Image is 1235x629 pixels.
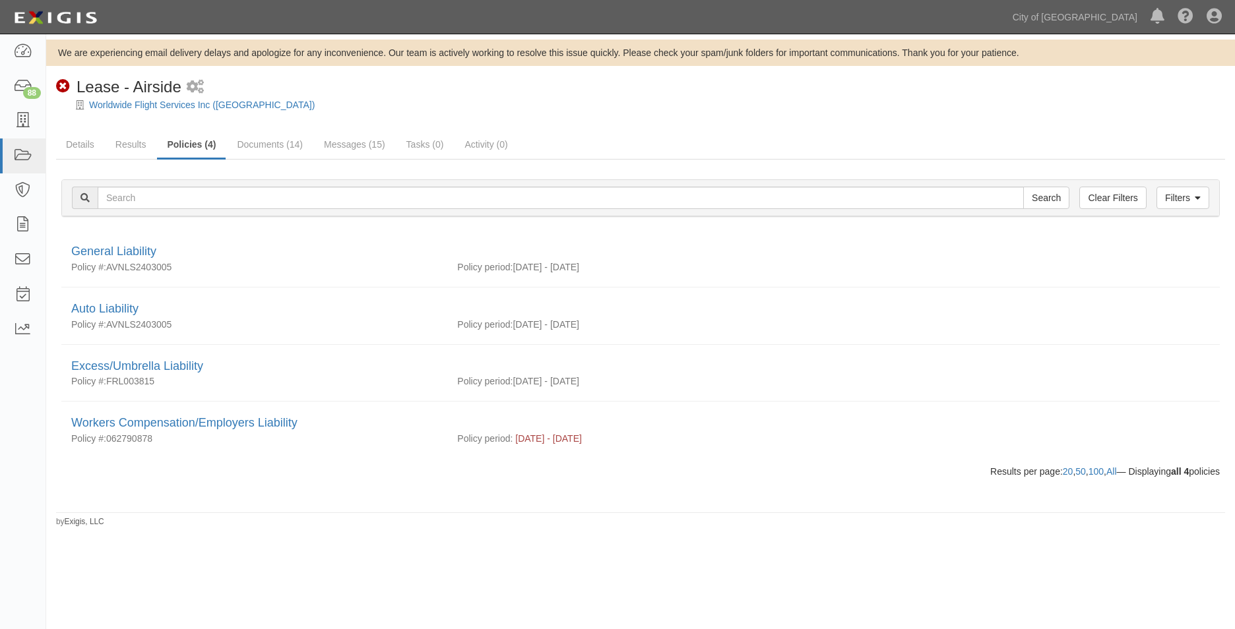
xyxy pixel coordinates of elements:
div: 062790878 [61,432,447,445]
a: Filters [1156,187,1209,209]
div: We are experiencing email delivery delays and apologize for any inconvenience. Our team is active... [46,46,1235,59]
i: 1 scheduled workflow [187,80,204,94]
a: Exigis, LLC [65,517,104,526]
a: Activity (0) [455,131,517,158]
p: Policy period: [457,260,513,274]
a: All [1106,466,1117,477]
a: Details [56,131,104,158]
a: 50 [1075,466,1086,477]
a: City of [GEOGRAPHIC_DATA] [1006,4,1144,30]
a: Documents (14) [227,131,313,158]
div: AVNLS2403005 [61,318,447,331]
p: Policy #: [71,374,106,388]
a: Messages (15) [314,131,395,158]
p: Policy #: [71,432,106,445]
p: Policy #: [71,318,106,331]
div: 88 [23,87,41,99]
div: [DATE] - [DATE] [447,374,1220,388]
div: [DATE] - [DATE] [447,318,1220,331]
div: FRL003815 [61,374,447,388]
i: Help Center - Complianz [1178,9,1193,25]
a: General Liability [71,245,156,258]
div: Lease - Airside [56,76,181,98]
p: Policy period: [457,432,513,445]
input: Search [98,187,1024,209]
i: Non-Compliant [56,80,70,94]
div: AVNLS2403005 [61,260,447,274]
a: Auto Liability [71,302,139,315]
a: Worldwide Flight Services Inc ([GEOGRAPHIC_DATA]) [89,100,315,110]
span: Lease - Airside [77,78,181,96]
a: Results [106,131,156,158]
a: Tasks (0) [396,131,454,158]
p: Policy period: [457,318,513,331]
b: all 4 [1171,466,1189,477]
a: Workers Compensation/Employers Liability [71,416,298,429]
div: [DATE] - [DATE] [447,260,1220,274]
img: logo-5460c22ac91f19d4615b14bd174203de0afe785f0fc80cf4dbbc73dc1793850b.png [10,6,101,30]
a: 20 [1063,466,1073,477]
span: [DATE] - [DATE] [515,433,582,444]
div: Results per page: , , , — Displaying policies [51,465,1230,478]
input: Search [1023,187,1069,209]
p: Policy period: [457,374,513,388]
a: Clear Filters [1079,187,1146,209]
small: by [56,516,104,527]
a: Excess/Umbrella Liability [71,359,203,373]
a: Policies (4) [157,131,226,160]
a: 100 [1089,466,1104,477]
p: Policy #: [71,260,106,274]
